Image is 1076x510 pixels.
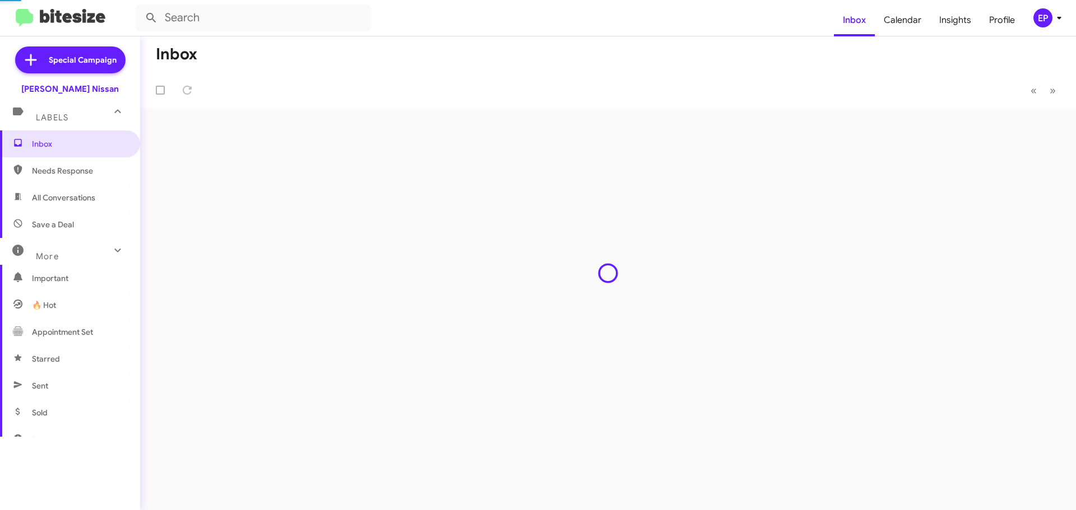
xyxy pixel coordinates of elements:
span: Labels [36,113,68,123]
span: Sent [32,380,48,391]
span: Sold Responded [32,434,91,445]
span: Needs Response [32,165,127,176]
span: More [36,251,59,261]
a: Inbox [834,4,875,36]
span: Starred [32,353,60,364]
a: Profile [980,4,1024,36]
a: Special Campaign [15,46,126,73]
input: Search [136,4,371,31]
span: » [1050,83,1056,97]
span: « [1031,83,1037,97]
div: [PERSON_NAME] Nissan [21,83,119,95]
span: All Conversations [32,192,95,203]
div: EP [1033,8,1052,27]
a: Calendar [875,4,930,36]
span: Important [32,273,127,284]
button: Next [1043,79,1063,102]
span: Save a Deal [32,219,74,230]
nav: Page navigation example [1024,79,1063,102]
span: Sold [32,407,48,418]
a: Insights [930,4,980,36]
button: Previous [1024,79,1043,102]
button: EP [1024,8,1064,27]
span: Special Campaign [49,54,117,65]
h1: Inbox [156,45,197,63]
span: Appointment Set [32,326,93,338]
span: Inbox [32,138,127,149]
span: 🔥 Hot [32,300,56,311]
